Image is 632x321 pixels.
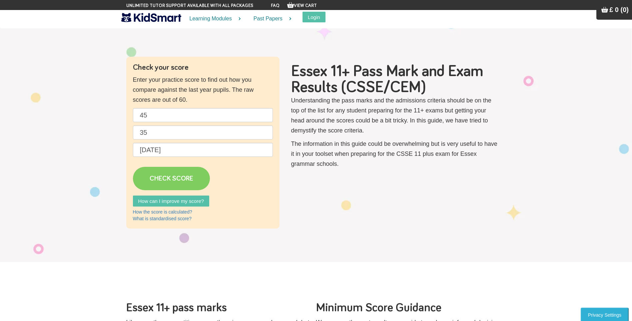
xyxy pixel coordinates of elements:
span: £ 0 (0) [609,6,629,13]
img: Your items in the shopping basket [601,6,608,13]
a: How the score is calculated? [133,209,192,215]
a: Learning Modules [181,10,245,28]
input: English raw score [133,108,273,122]
p: The information in this guide could be overwhelming but is very useful to have it in your toolset... [291,139,499,169]
a: How can I improve my score? [133,196,210,207]
a: Past Papers [245,10,296,28]
h2: Essex 11+ pass marks [126,302,311,314]
a: CHECK SCORE [133,167,210,190]
a: View Cart [287,3,317,8]
h4: Check your score [133,63,273,71]
button: Login [303,12,325,22]
span: Unlimited tutor support available with all packages [126,2,253,9]
img: Your items in the shopping basket [287,2,294,8]
a: What is standardised score? [133,216,192,221]
input: Date of birth (d/m/y) e.g. 27/12/2007 [133,143,273,157]
h2: Minimum Score Guidance [316,302,501,314]
h1: Essex 11+ Pass Mark and Exam Results (CSSE/CEM) [291,63,499,95]
p: Understanding the pass marks and the admissions criteria should be on the top of the list for any... [291,95,499,135]
p: Enter your practice score to find out how you compare against the last year pupils. The raw score... [133,75,273,105]
img: KidSmart logo [121,12,181,23]
input: Maths raw score [133,125,273,139]
a: FAQ [271,3,280,8]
